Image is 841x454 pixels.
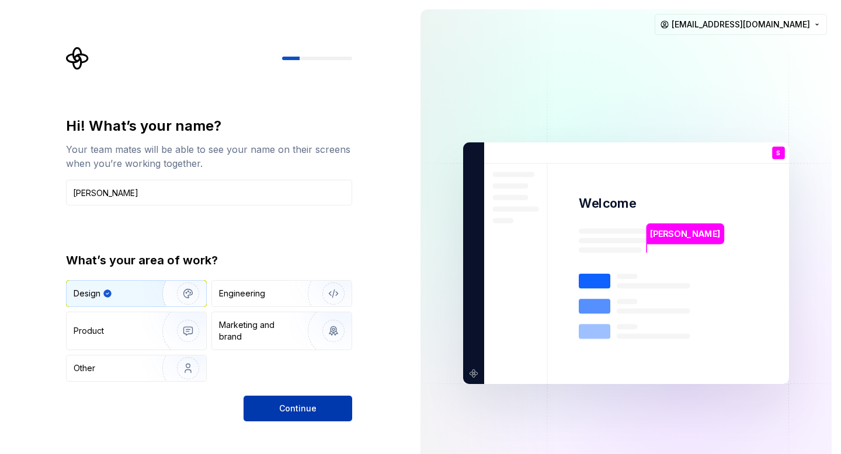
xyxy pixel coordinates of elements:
div: Product [74,325,104,337]
button: [EMAIL_ADDRESS][DOMAIN_NAME] [655,14,827,35]
div: Hi! What’s your name? [66,117,352,135]
span: [EMAIL_ADDRESS][DOMAIN_NAME] [672,19,810,30]
p: S [776,150,780,156]
p: Welcome [579,195,636,212]
div: What’s your area of work? [66,252,352,268]
div: Marketing and brand [219,319,298,343]
p: [PERSON_NAME] [650,228,720,240]
div: Engineering [219,288,265,299]
div: Your team mates will be able to see your name on their screens when you’re working together. [66,142,352,170]
div: Other [74,362,95,374]
div: Design [74,288,100,299]
svg: Supernova Logo [66,47,89,70]
button: Continue [244,396,352,421]
input: Han Solo [66,180,352,205]
span: Continue [279,403,317,414]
